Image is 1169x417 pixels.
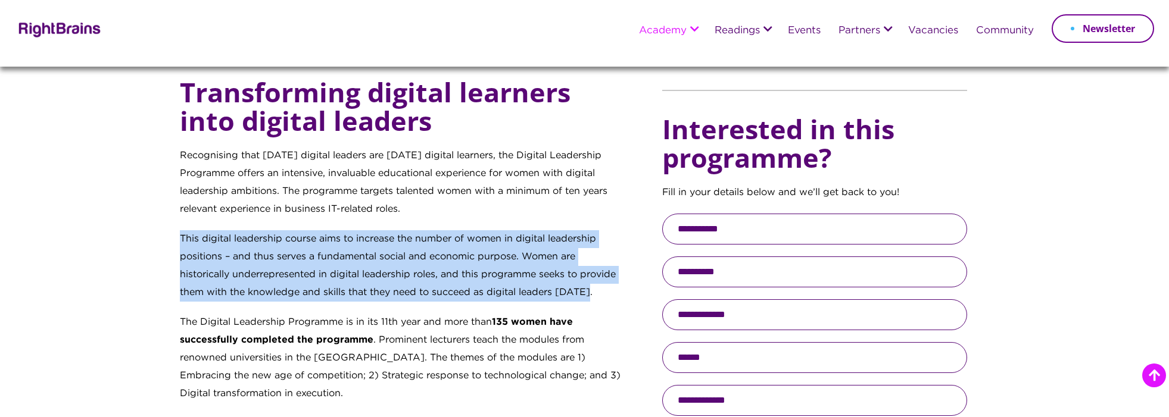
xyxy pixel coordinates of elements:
span: Fill in your details below and we’ll get back to you! [662,188,899,197]
a: Vacancies [908,26,958,36]
img: Rightbrains [15,20,101,37]
p: This digital leadership course aims to increase the number of women in digital leadership positio... [180,230,623,313]
strong: 135 women have successfully completed the programme [180,318,573,344]
p: The Digital Leadership Programme is in its 11th year and more than . Prominent lecturers teach th... [180,313,623,415]
a: Community [976,26,1034,36]
a: Events [788,26,821,36]
a: Academy [639,26,687,36]
h4: Interested in this programme? [662,103,967,184]
p: Recognising that [DATE] digital leaders are [DATE] digital learners, the Digital Leadership Progr... [180,147,623,230]
h4: Transforming digital learners into digital leaders [180,78,623,147]
a: Newsletter [1052,14,1154,43]
a: Partners [838,26,880,36]
a: Readings [715,26,760,36]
